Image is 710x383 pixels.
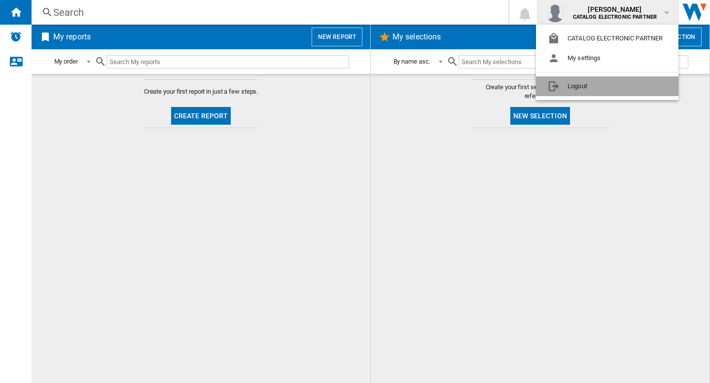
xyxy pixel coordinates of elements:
button: Logout [536,76,678,96]
button: CATALOG ELECTRONIC PARTNER [536,29,678,48]
button: My settings [536,48,678,68]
